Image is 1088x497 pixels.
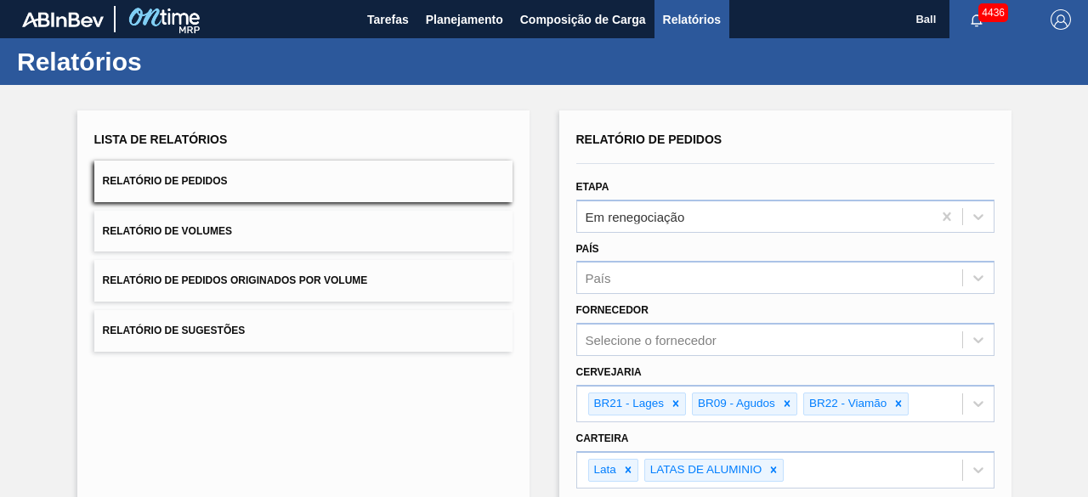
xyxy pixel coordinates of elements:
[103,325,246,336] span: Relatório de Sugestões
[94,133,228,146] span: Lista de Relatórios
[94,260,513,302] button: Relatório de Pedidos Originados por Volume
[22,12,104,27] img: TNhmsLtSVTkK8tSr43FrP2fwEKptu5GPRR3wAAAABJRU5ErkJggg==
[520,9,646,30] span: Composição de Carga
[576,432,629,444] label: Carteira
[94,161,513,202] button: Relatório de Pedidos
[94,211,513,252] button: Relatório de Volumes
[103,274,368,286] span: Relatório de Pedidos Originados por Volume
[94,310,513,352] button: Relatório de Sugestões
[576,181,609,193] label: Etapa
[663,9,721,30] span: Relatórios
[978,3,1008,22] span: 4436
[589,460,619,481] div: Lata
[949,8,1004,31] button: Notificações
[589,393,667,415] div: BR21 - Lages
[586,271,611,285] div: País
[103,225,232,237] span: Relatório de Volumes
[367,9,409,30] span: Tarefas
[576,243,599,255] label: País
[103,175,228,187] span: Relatório de Pedidos
[576,133,722,146] span: Relatório de Pedidos
[426,9,503,30] span: Planejamento
[576,304,649,316] label: Fornecedor
[17,52,319,71] h1: Relatórios
[693,393,778,415] div: BR09 - Agudos
[586,209,685,223] div: Em renegociação
[586,333,717,347] div: Selecione o fornecedor
[1051,9,1071,30] img: Logout
[645,460,765,481] div: LATAS DE ALUMINIO
[576,366,642,378] label: Cervejaria
[804,393,889,415] div: BR22 - Viamão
